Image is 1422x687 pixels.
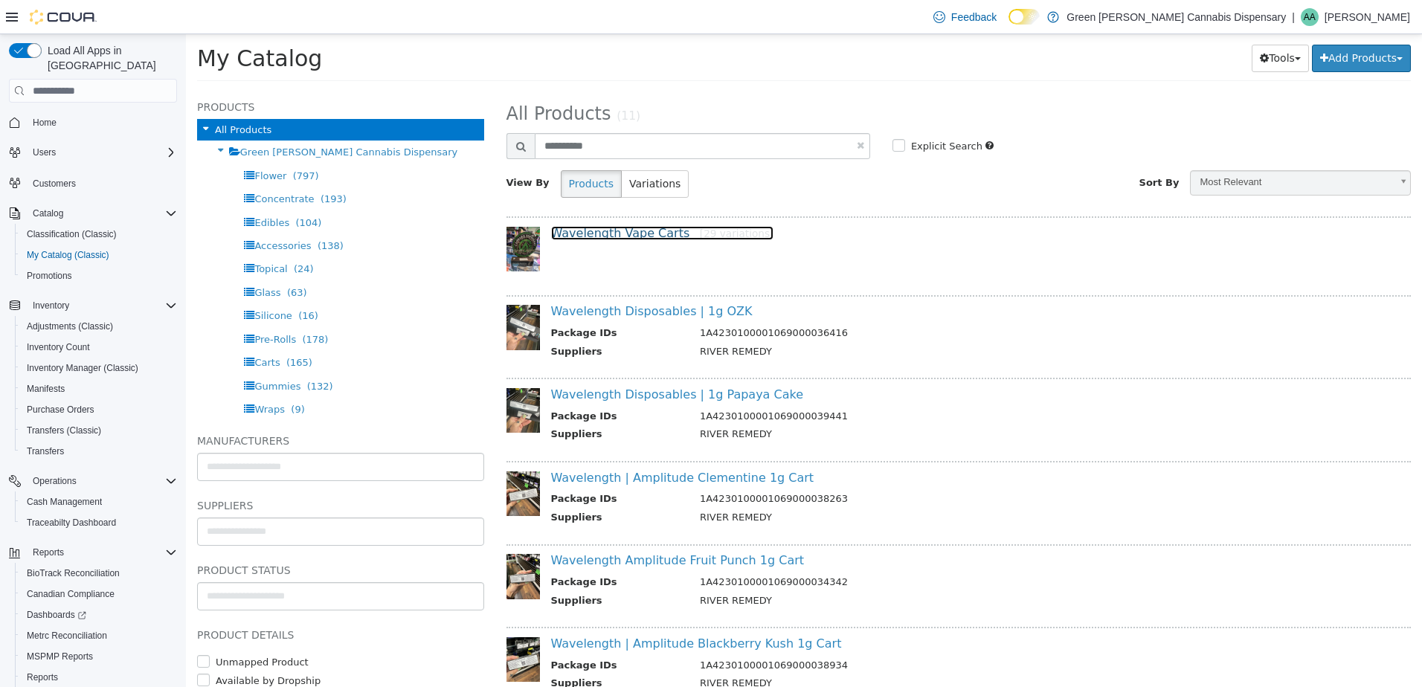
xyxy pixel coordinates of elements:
a: Dashboards [21,606,92,624]
span: Home [27,113,177,132]
button: Catalog [27,204,69,222]
span: Glass [68,253,94,264]
button: Classification (Classic) [15,224,183,245]
p: Green [PERSON_NAME] Cannabis Dispensary [1066,8,1286,26]
span: Green [PERSON_NAME] Cannabis Dispensary [54,112,272,123]
a: Reports [21,668,64,686]
a: Wavelength | Amplitude Clementine 1g Cart [365,436,628,451]
th: Suppliers [365,310,503,329]
span: Metrc Reconciliation [21,627,177,645]
span: Operations [33,475,77,487]
label: Explicit Search [721,105,797,120]
span: All Products [321,69,425,90]
a: BioTrack Reconciliation [21,564,126,582]
span: Canadian Compliance [27,588,115,600]
td: RIVER REMEDY [503,559,1192,578]
button: Promotions [15,265,183,286]
th: Suppliers [365,393,503,411]
span: Catalog [27,204,177,222]
a: Home [27,114,62,132]
button: Inventory [27,297,75,315]
span: Inventory Count [21,338,177,356]
button: Operations [27,472,83,490]
button: Inventory Count [15,337,183,358]
span: Canadian Compliance [21,585,177,603]
span: Gummies [68,346,115,358]
span: Reports [21,668,177,686]
span: Inventory Count [27,341,90,353]
span: Cash Management [21,493,177,511]
input: Dark Mode [1008,9,1040,25]
button: Adjustments (Classic) [15,316,183,337]
button: BioTrack Reconciliation [15,563,183,584]
a: Wavelength Disposables | 1g Papaya Cake [365,353,618,367]
td: 1A4230100001069000034342 [503,541,1192,559]
label: Available by Dropship [26,639,135,654]
span: Dashboards [27,609,86,621]
h5: Manufacturers [11,398,298,416]
span: My Catalog [11,11,136,37]
span: Inventory Manager (Classic) [27,362,138,374]
span: Customers [33,178,76,190]
button: Home [3,112,183,133]
a: Inventory Manager (Classic) [21,359,144,377]
img: 150 [321,193,354,237]
span: Wraps [68,370,99,381]
a: Cash Management [21,493,108,511]
span: Sort By [953,143,994,154]
span: (178) [116,300,142,311]
a: Dashboards [15,604,183,625]
th: Package IDs [365,291,503,310]
span: (138) [132,206,158,217]
img: 150 [321,271,354,315]
span: Catalog [33,207,63,219]
span: Inventory Manager (Classic) [21,359,177,377]
span: Reports [27,671,58,683]
button: Users [27,143,62,161]
th: Package IDs [365,457,503,476]
a: Manifests [21,380,71,398]
button: Tools [1066,10,1123,38]
span: Transfers (Classic) [27,425,101,436]
button: Cash Management [15,491,183,512]
a: My Catalog (Classic) [21,246,115,264]
span: (24) [108,229,128,240]
span: Operations [27,472,177,490]
a: Wavelength | Amplitude Blackberry Kush 1g Cart [365,602,656,616]
img: 150 [321,354,354,399]
a: Transfers (Classic) [21,422,107,439]
span: Dashboards [21,606,177,624]
span: Traceabilty Dashboard [21,514,177,532]
td: 1A4230100001069000038263 [503,457,1192,476]
span: Carts [68,323,94,334]
button: MSPMP Reports [15,646,183,667]
button: Purchase Orders [15,399,183,420]
td: RIVER REMEDY [503,642,1192,660]
th: Suppliers [365,476,503,494]
p: [PERSON_NAME] [1325,8,1410,26]
span: Traceabilty Dashboard [27,517,116,529]
span: AA [1304,8,1316,26]
a: Wavelength Amplitude Fruit Punch 1g Cart [365,519,619,533]
span: Most Relevant [1005,137,1205,160]
th: Suppliers [365,559,503,578]
img: 150 [321,437,354,482]
span: Cash Management [27,496,102,508]
button: Canadian Compliance [15,584,183,604]
button: Transfers [15,441,183,462]
a: Metrc Reconciliation [21,627,113,645]
span: Reports [27,544,177,561]
span: Inventory [33,300,69,312]
a: Wavelength Vape Carts[29 variations] [365,192,588,206]
span: Inventory [27,297,177,315]
span: Pre-Rolls [68,300,110,311]
span: (193) [135,159,161,170]
span: (132) [121,346,147,358]
button: Transfers (Classic) [15,420,183,441]
span: (16) [112,276,132,287]
span: Transfers (Classic) [21,422,177,439]
small: (11) [431,75,454,88]
th: Package IDs [365,624,503,642]
span: Promotions [21,267,177,285]
span: Purchase Orders [27,404,94,416]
